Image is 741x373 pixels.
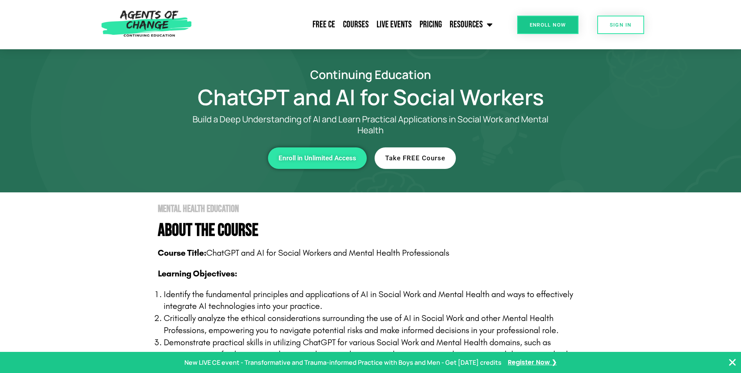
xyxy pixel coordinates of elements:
button: Close Banner [728,358,737,367]
p: Critically analyze the ethical considerations surrounding the use of AI in Social Work and other ... [164,312,593,337]
h2: Continuing Education [148,69,593,80]
span: Enroll in Unlimited Access [279,155,356,161]
a: Free CE [309,15,339,34]
h4: About The Course [158,222,593,239]
a: Courses [339,15,373,34]
h2: Mental Health Education [158,204,593,214]
p: New LIVE CE event - Transformative and Trauma-informed Practice with Boys and Men - Get [DATE] cr... [184,357,502,368]
span: Enroll Now [530,22,566,27]
p: Identify the fundamental principles and applications of AI in Social Work and Mental Health and w... [164,289,593,313]
p: Build a Deep Understanding of AI and Learn Practical Applications in Social Work and Mental Health [179,114,562,136]
a: Pricing [416,15,446,34]
h1: ChatGPT and AI for Social Workers [148,88,593,106]
p: Demonstrate practical skills in utilizing ChatGPT for various Social Work and Mental Health domai... [164,337,593,373]
p: ChatGPT and AI for Social Workers and Mental Health Professionals [158,247,593,259]
a: Live Events [373,15,416,34]
a: Enroll in Unlimited Access [268,147,367,169]
a: SIGN IN [597,16,644,34]
nav: Menu [196,15,496,34]
a: Register Now ❯ [508,357,557,368]
a: Resources [446,15,496,34]
b: Course Title: [158,248,206,258]
a: Enroll Now [517,16,579,34]
span: Take FREE Course [385,155,445,161]
span: SIGN IN [610,22,632,27]
a: Take FREE Course [375,147,456,169]
b: Learning Objectives: [158,269,237,279]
